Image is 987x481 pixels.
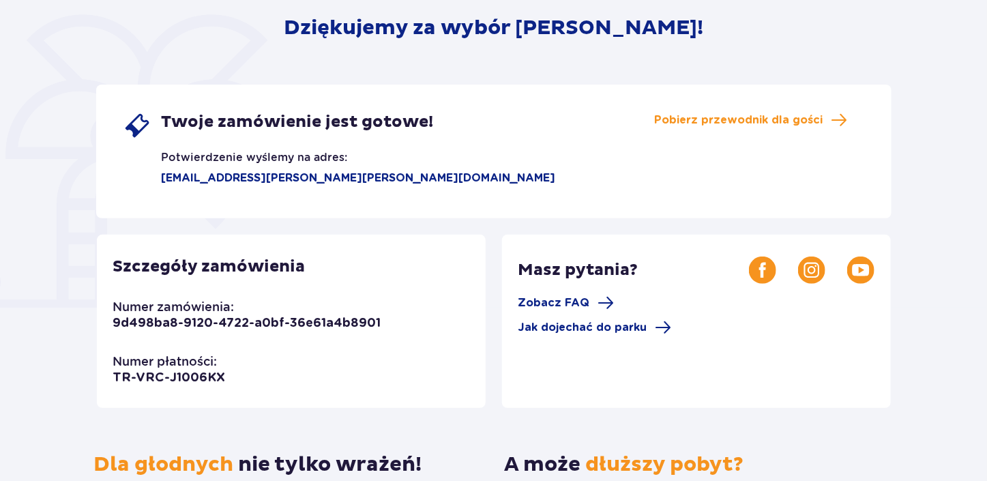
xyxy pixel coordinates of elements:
[113,315,381,332] p: 9d498ba8-9120-4722-a0bf-36e61a4b8901
[518,295,590,310] span: Zobacz FAQ
[847,257,874,284] img: Youtube
[518,319,672,336] a: Jak dojechać do parku
[655,112,848,128] a: Pobierz przewodnik dla gości
[284,15,703,41] p: Dziękujemy za wybór [PERSON_NAME]!
[94,452,234,477] span: Dla głodnych
[518,320,647,335] span: Jak dojechać do parku
[518,295,615,311] a: Zobacz FAQ
[113,370,226,386] p: TR-VRC-J1006KX
[655,113,823,128] span: Pobierz przewodnik dla gości
[162,112,434,132] span: Twoje zamówienie jest gotowe!
[113,299,235,315] p: Numer zamówienia:
[505,452,744,478] p: A może
[94,452,422,478] p: nie tylko wrażeń!
[123,139,348,165] p: Potwierdzenie wyślemy na adres:
[123,112,151,139] img: single ticket icon
[798,257,825,284] img: Instagram
[749,257,776,284] img: Facebook
[518,260,749,280] p: Masz pytania?
[586,452,744,477] span: dłuższy pobyt?
[113,257,306,277] p: Szczegóły zamówienia
[113,353,218,370] p: Numer płatności:
[123,171,556,186] p: [EMAIL_ADDRESS][PERSON_NAME][PERSON_NAME][DOMAIN_NAME]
